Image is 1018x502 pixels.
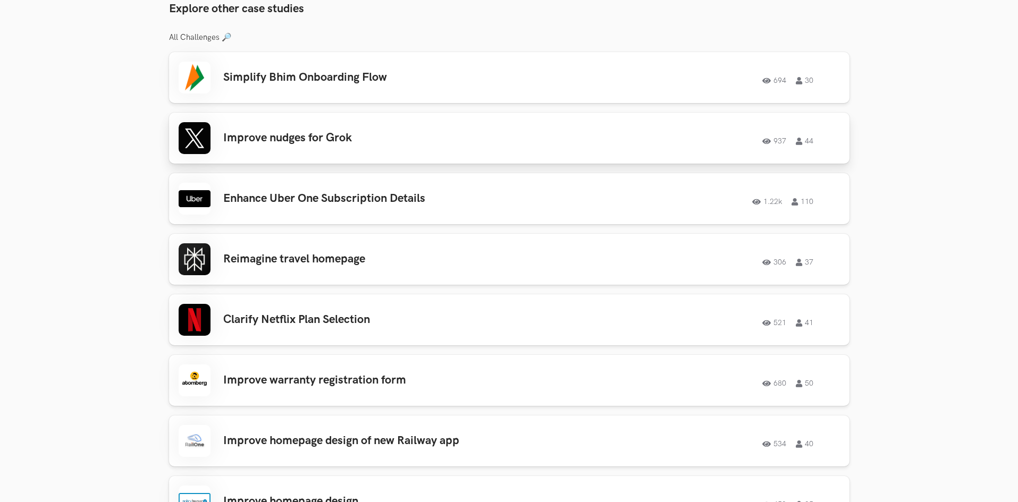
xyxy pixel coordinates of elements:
h3: Improve nudges for Grok [223,131,525,145]
h3: Simplify Bhim Onboarding Flow [223,71,525,84]
h3: Reimagine travel homepage [223,252,525,266]
span: 534 [762,440,786,448]
h3: Improve homepage design of new Railway app [223,434,525,448]
span: 41 [796,319,813,327]
span: 694 [762,77,786,84]
a: Clarify Netflix Plan Selection52141 [169,294,849,345]
h3: All Challenges 🔎 [169,33,849,42]
a: Simplify Bhim Onboarding Flow69430 [169,52,849,103]
span: 937 [762,138,786,145]
span: 110 [792,198,813,206]
span: 44 [796,138,813,145]
a: Improve homepage design of new Railway app 534 40 [169,415,849,466]
span: 50 [796,380,813,387]
span: 521 [762,319,786,327]
span: 30 [796,77,813,84]
h3: Improve warranty registration form [223,373,525,387]
a: Enhance Uber One Subscription Details1.22k110 [169,173,849,224]
a: Reimagine travel homepage30637 [169,234,849,285]
span: 40 [796,440,813,448]
span: 1.22k [752,198,782,206]
h3: Clarify Netflix Plan Selection [223,313,525,327]
span: 306 [762,259,786,266]
a: Improve warranty registration form 680 50 [169,355,849,406]
span: 680 [762,380,786,387]
span: 37 [796,259,813,266]
a: Improve nudges for Grok93744 [169,113,849,164]
h3: Explore other case studies [169,2,849,16]
h3: Enhance Uber One Subscription Details [223,192,525,206]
